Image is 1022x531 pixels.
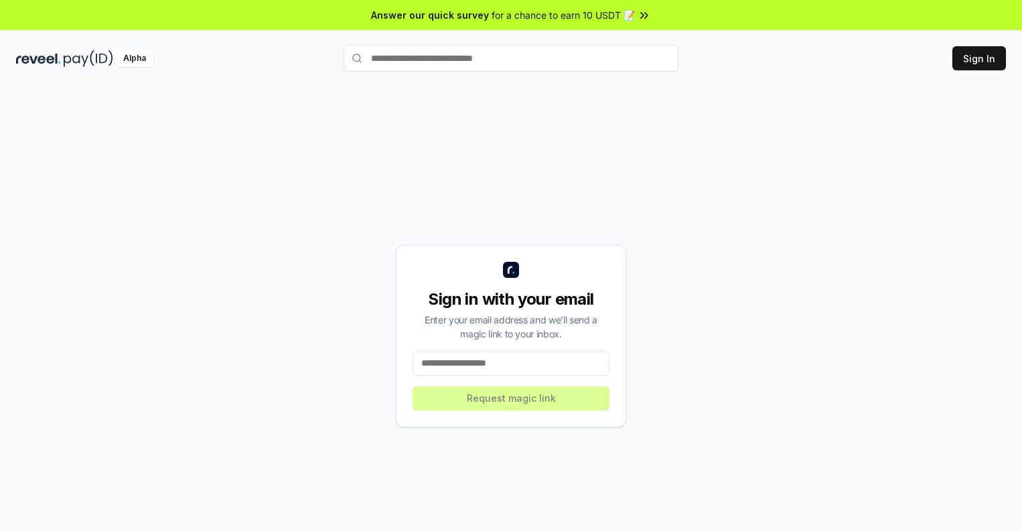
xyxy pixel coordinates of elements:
[64,50,113,67] img: pay_id
[413,313,609,341] div: Enter your email address and we’ll send a magic link to your inbox.
[16,50,61,67] img: reveel_dark
[492,8,635,22] span: for a chance to earn 10 USDT 📝
[116,50,153,67] div: Alpha
[503,262,519,278] img: logo_small
[952,46,1006,70] button: Sign In
[371,8,489,22] span: Answer our quick survey
[413,289,609,310] div: Sign in with your email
